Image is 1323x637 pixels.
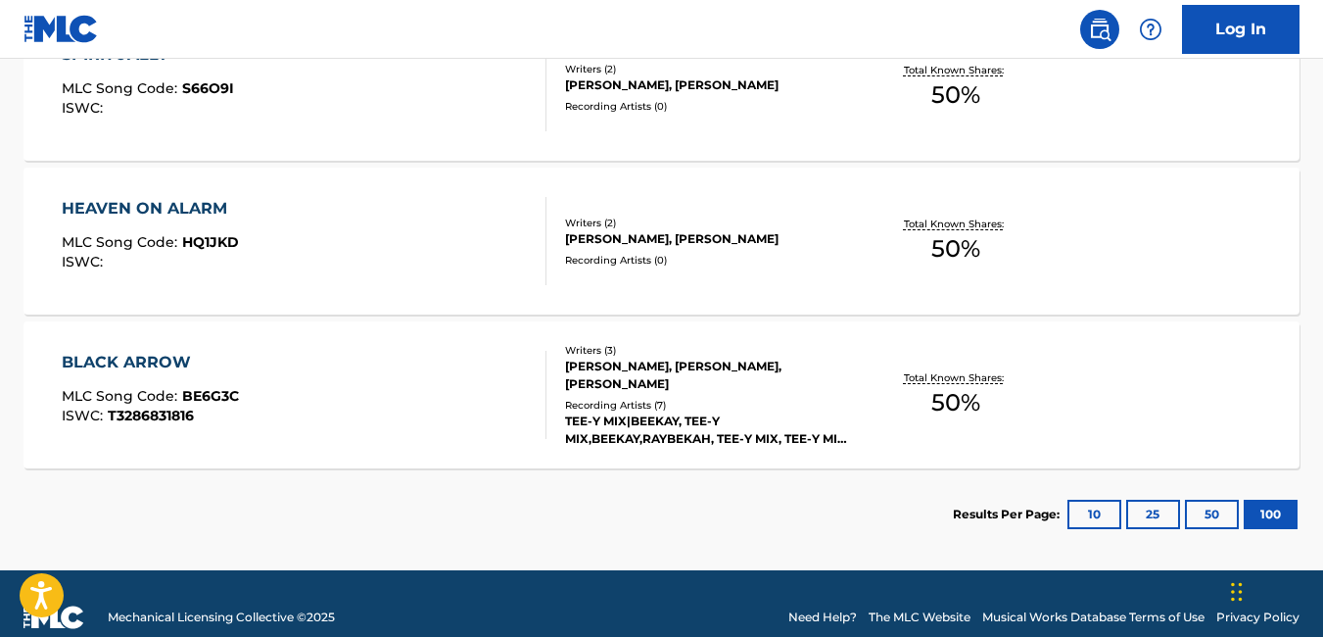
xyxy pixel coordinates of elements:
button: 25 [1126,500,1180,529]
span: 50 % [931,77,980,113]
span: MLC Song Code : [62,387,182,405]
a: BLACK ARROWMLC Song Code:BE6G3CISWC:T3286831816Writers (3)[PERSON_NAME], [PERSON_NAME], [PERSON_N... [24,321,1299,468]
a: Need Help? [788,609,857,626]
button: 100 [1244,500,1298,529]
a: Musical Works Database Terms of Use [982,609,1205,626]
button: 10 [1067,500,1121,529]
div: BLACK ARROW [62,351,239,374]
span: ISWC : [62,407,108,424]
span: 50 % [931,231,980,267]
a: Privacy Policy [1216,609,1299,626]
div: [PERSON_NAME], [PERSON_NAME] [565,230,849,248]
a: Log In [1182,5,1299,54]
span: 50 % [931,385,980,420]
span: MLC Song Code : [62,233,182,251]
div: Writers ( 3 ) [565,343,849,358]
span: S66O9I [182,79,234,97]
span: Mechanical Licensing Collective © 2025 [108,609,335,626]
div: HEAVEN ON ALARM [62,197,239,220]
div: Recording Artists ( 7 ) [565,398,849,413]
span: T3286831816 [108,407,194,424]
a: HEAVEN ON ALARMMLC Song Code:HQ1JKDISWC:Writers (2)[PERSON_NAME], [PERSON_NAME]Recording Artists ... [24,168,1299,315]
div: Recording Artists ( 0 ) [565,99,849,114]
img: MLC Logo [24,15,99,43]
span: ISWC : [62,253,108,270]
span: BE6G3C [182,387,239,405]
div: TEE-Y MIX|BEEKAY, TEE-Y MIX,BEEKAY,RAYBEKAH, TEE-Y MIX, TEE-Y MIX, BEEKAY FEAT. [PERSON_NAME], TE... [565,413,849,448]
div: Writers ( 2 ) [565,62,849,76]
a: SPIRITUALLYMLC Song Code:S66O9IISWC:Writers (2)[PERSON_NAME], [PERSON_NAME]Recording Artists (0)T... [24,14,1299,161]
span: ISWC : [62,99,108,117]
button: 50 [1185,500,1239,529]
div: Drag [1231,563,1243,621]
img: search [1088,18,1111,41]
div: Writers ( 2 ) [565,216,849,230]
div: [PERSON_NAME], [PERSON_NAME], [PERSON_NAME] [565,358,849,393]
span: HQ1JKD [182,233,239,251]
div: Help [1131,10,1170,49]
div: Recording Artists ( 0 ) [565,253,849,268]
img: help [1139,18,1162,41]
img: logo [24,606,84,629]
p: Results Per Page: [953,506,1064,523]
div: [PERSON_NAME], [PERSON_NAME] [565,76,849,94]
p: Total Known Shares: [904,63,1009,77]
a: The MLC Website [869,609,970,626]
p: Total Known Shares: [904,217,1009,231]
span: MLC Song Code : [62,79,182,97]
iframe: Chat Widget [1225,543,1323,637]
a: Public Search [1080,10,1119,49]
p: Total Known Shares: [904,370,1009,385]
